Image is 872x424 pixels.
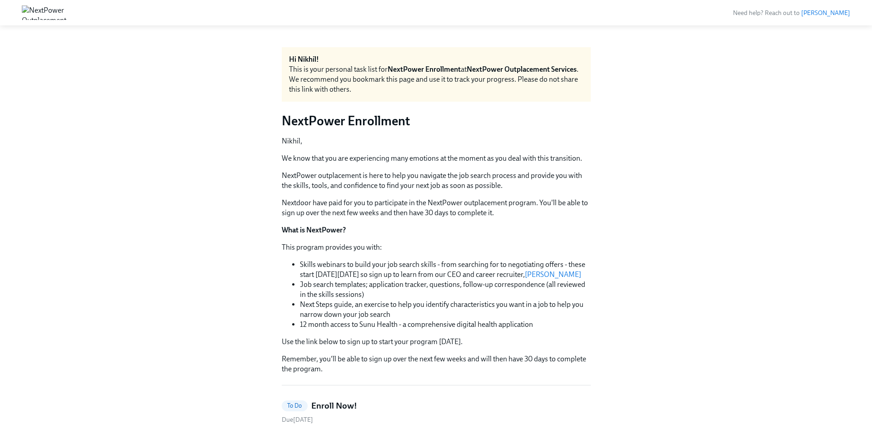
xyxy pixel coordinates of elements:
[388,65,461,74] strong: NextPower Enrollment
[525,270,581,279] a: [PERSON_NAME]
[282,198,591,218] p: Nextdoor have paid for you to participate in the NextPower outplacement program. You'll be able t...
[282,171,591,191] p: NextPower outplacement is here to help you navigate the job search process and provide you with t...
[289,64,583,94] div: This is your personal task list for at . We recommend you bookmark this page and use it to track ...
[282,226,346,234] strong: What is NextPower?
[282,337,591,347] p: Use the link below to sign up to start your program [DATE].
[801,9,850,17] a: [PERSON_NAME]
[733,9,850,17] span: Need help? Reach out to
[300,280,591,300] li: Job search templates; application tracker, questions, follow-up correspondence (all reviewed in t...
[311,400,357,412] h5: Enroll Now!
[282,113,591,129] h3: NextPower Enrollment
[282,400,591,424] a: To DoEnroll Now!Due[DATE]
[282,402,308,409] span: To Do
[282,416,313,424] span: Wednesday, August 20th 2025, 6:00 pm
[282,136,591,146] p: Nikhil,
[300,260,591,280] li: Skills webinars to build your job search skills - from searching for to negotiating offers - thes...
[467,65,577,74] strong: NextPower Outplacement Services
[289,55,319,64] strong: Hi Nikhil!
[282,242,591,252] p: This program provides you with:
[282,153,591,163] p: We know that you are experiencing many emotions at the moment as you deal with this transition.
[22,5,66,20] img: NextPower Outplacement Services
[300,300,591,320] li: Next Steps guide, an exercise to help you identify characteristics you want in a job to help you ...
[300,320,591,330] li: 12 month access to Sunu Health - a comprehensive digital health application
[282,354,591,374] p: Remember, you'll be able to sign up over the next few weeks and will then have 30 days to complet...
